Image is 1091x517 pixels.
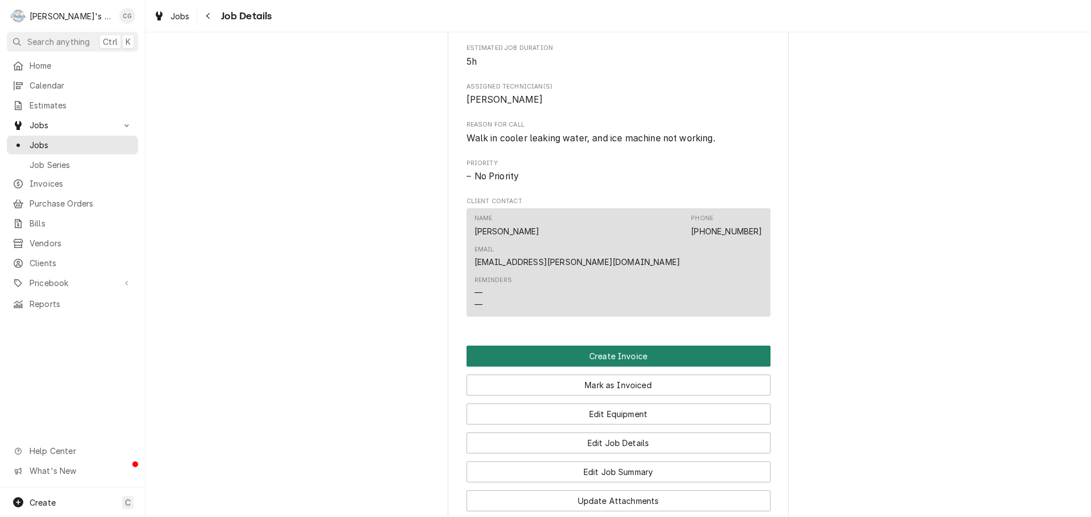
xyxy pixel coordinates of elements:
[467,461,771,482] button: Edit Job Summary
[10,8,26,24] div: R
[7,295,138,313] a: Reports
[30,10,113,22] div: [PERSON_NAME]'s Commercial Refrigeration
[467,120,771,145] div: Reason For Call
[467,403,771,424] button: Edit Equipment
[467,208,771,317] div: Contact
[30,197,132,209] span: Purchase Orders
[467,159,771,168] span: Priority
[7,461,138,480] a: Go to What's New
[7,254,138,272] a: Clients
[170,10,190,22] span: Jobs
[199,7,218,25] button: Navigate back
[30,257,132,269] span: Clients
[467,93,771,107] span: Assigned Technician(s)
[30,159,132,171] span: Job Series
[467,375,771,396] button: Mark as Invoiced
[467,197,771,206] span: Client Contact
[126,36,131,48] span: K
[467,432,771,453] button: Edit Job Details
[30,498,56,507] span: Create
[467,82,771,107] div: Assigned Technician(s)
[467,490,771,511] button: Update Attachments
[119,8,135,24] div: CG
[467,56,477,67] span: 5h
[30,298,132,310] span: Reports
[30,465,131,477] span: What's New
[691,214,713,223] div: Phone
[103,36,118,48] span: Ctrl
[467,346,771,367] div: Button Group Row
[467,453,771,482] div: Button Group Row
[467,44,771,68] div: Estimated Job Duration
[218,9,272,24] span: Job Details
[467,170,771,183] span: Priority
[30,277,115,289] span: Pricebook
[467,208,771,322] div: Client Contact List
[467,94,543,105] span: [PERSON_NAME]
[467,132,771,145] span: Reason For Call
[467,55,771,69] span: Estimated Job Duration
[27,36,90,48] span: Search anything
[30,119,115,131] span: Jobs
[10,8,26,24] div: Rudy's Commercial Refrigeration's Avatar
[30,445,131,457] span: Help Center
[467,482,771,511] div: Button Group Row
[30,217,132,229] span: Bills
[467,346,771,367] button: Create Invoice
[467,424,771,453] div: Button Group Row
[467,197,771,321] div: Client Contact
[125,497,131,508] span: C
[7,155,138,174] a: Job Series
[7,274,138,292] a: Go to Pricebook
[467,120,771,129] span: Reason For Call
[7,32,138,52] button: Search anythingCtrlK
[7,234,138,253] a: Vendors
[467,396,771,424] div: Button Group Row
[30,139,132,151] span: Jobs
[467,367,771,396] div: Button Group Row
[474,276,512,310] div: Reminders
[30,178,132,190] span: Invoices
[691,214,762,237] div: Phone
[474,287,482,299] div: —
[474,299,482,310] div: —
[7,174,138,193] a: Invoices
[149,7,194,26] a: Jobs
[7,442,138,460] a: Go to Help Center
[474,276,512,285] div: Reminders
[474,214,493,223] div: Name
[30,79,132,91] span: Calendar
[7,214,138,233] a: Bills
[467,159,771,183] div: Priority
[474,214,540,237] div: Name
[467,170,771,183] div: No Priority
[7,116,138,134] a: Go to Jobs
[467,44,771,53] span: Estimated Job Duration
[467,133,715,144] span: Walk in cooler leaking water, and ice machine not working.
[7,56,138,75] a: Home
[474,245,681,268] div: Email
[474,225,540,237] div: [PERSON_NAME]
[474,257,681,267] a: [EMAIL_ADDRESS][PERSON_NAME][DOMAIN_NAME]
[7,76,138,95] a: Calendar
[30,237,132,249] span: Vendors
[30,60,132,72] span: Home
[30,99,132,111] span: Estimates
[119,8,135,24] div: Christine Gutierrez's Avatar
[691,226,762,236] a: [PHONE_NUMBER]
[7,96,138,115] a: Estimates
[467,82,771,91] span: Assigned Technician(s)
[474,245,494,254] div: Email
[7,136,138,154] a: Jobs
[7,194,138,213] a: Purchase Orders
